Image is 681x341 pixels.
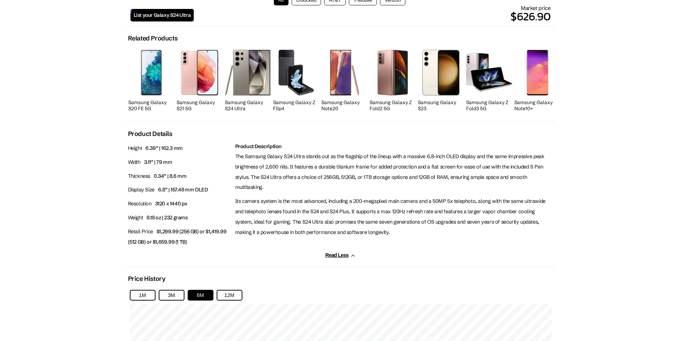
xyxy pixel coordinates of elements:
a: Galaxy Z Fold3 5G Samsung Galaxy Z Fold3 5G [466,46,513,113]
h2: Related Products [128,34,178,42]
p: Resolution [128,199,232,209]
h2: Samsung Galaxy Note10+ [514,99,561,112]
img: Galaxy S23 [422,50,460,95]
span: 3.11” | 79 mm [144,159,172,165]
a: Galaxy S23 Samsung Galaxy S23 [418,46,464,113]
span: 8.18 oz | 232 grams [147,214,188,221]
img: Galaxy Note20 [330,50,359,95]
span: 6.8” | 157.48 mm OLED [158,186,208,193]
h2: Samsung Galaxy Z Flip4 [273,99,320,112]
img: Galaxy S21 5G [181,50,218,95]
img: Galaxy S24 Ultra [225,50,271,95]
a: Galaxy S20 FE 5G Samsung Galaxy S20 FE 5G [128,46,175,113]
h2: Samsung Galaxy S23 [418,99,464,112]
h2: Samsung Galaxy Z Fold3 5G [466,99,513,112]
h2: Samsung Galaxy S24 Ultra [225,99,271,112]
button: 6M [188,290,213,301]
button: 3M [159,290,184,301]
span: 0.34” | 8.6 mm [154,173,186,179]
p: Width [128,157,232,167]
a: Galaxy S10+ Samsung Galaxy Note10+ [514,46,561,113]
h2: Samsung Galaxy Note20 [321,99,368,112]
div: Market price [194,5,551,25]
h2: Product Details [128,130,172,138]
h2: Samsung Galaxy S21 5G [177,99,223,112]
p: Thickness [128,171,232,181]
h2: Samsung Galaxy Z Fold2 5G [370,99,416,112]
span: 3120 x 1440 px [155,200,187,207]
button: Read Less [325,252,356,258]
button: 12M [217,290,242,301]
h2: Product Description [235,143,553,150]
h2: Price History [128,275,166,283]
p: The Samsung Galaxy S24 Ultra stands out as the flagship of the lineup with a massive 6.8-inch OLE... [235,151,553,193]
a: Galaxy S24 Ultra Samsung Galaxy S24 Ultra [225,46,271,113]
button: 1M [130,290,156,301]
a: Galaxy Z Fold2 5G Samsung Galaxy Z Fold2 5G [370,46,416,113]
img: Galaxy Z Flip4 [278,50,314,95]
p: Weight [128,213,232,223]
p: Its camera system is the most advanced, including a 200-megapixel main camera and a 50MP 5x telep... [235,196,553,237]
p: Height [128,143,232,154]
span: List your Galaxy S24 Ultra [134,12,191,18]
a: List your Galaxy S24 Ultra [130,9,194,21]
img: Galaxy Z Fold2 5G [377,50,408,95]
p: Retail Price [128,226,232,247]
h2: Samsung Galaxy S20 FE 5G [128,99,175,112]
p: Display Size [128,185,232,195]
img: Galaxy S10+ [527,50,548,95]
a: Galaxy Z Flip4 Samsung Galaxy Z Flip4 [273,46,320,113]
img: Galaxy S20 FE 5G [141,50,162,95]
span: $1,299.99 (256 GB) or $1,419.99 (512 GB) or $1,659.99 (1 TB) [128,228,227,245]
img: Galaxy Z Fold3 5G [466,53,513,92]
a: Galaxy Note20 Samsung Galaxy Note20 [321,46,368,113]
span: 6.39” | 162.3 mm [145,145,183,151]
p: $626.90 [194,8,551,25]
a: Galaxy S21 5G Samsung Galaxy S21 5G [177,46,223,113]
